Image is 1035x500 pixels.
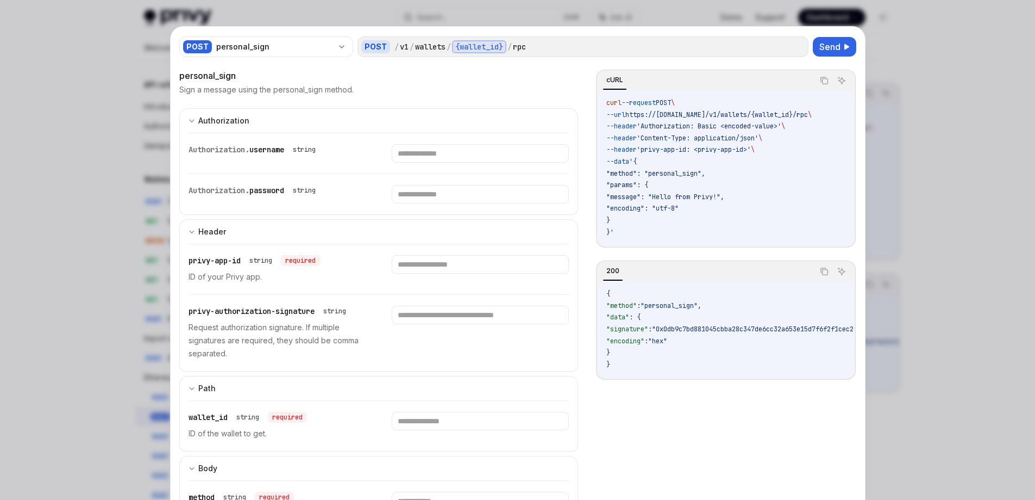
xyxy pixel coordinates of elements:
span: \ [758,134,762,143]
div: personal_sign [179,69,579,82]
div: wallet_id [189,412,307,423]
p: ID of your Privy app. [189,270,366,283]
span: : [637,301,641,310]
span: \ [781,122,785,131]
div: rpc [513,41,526,52]
span: \ [751,145,755,154]
span: Send [819,40,840,53]
span: "encoding" [606,337,644,345]
span: --header [606,134,637,143]
button: Ask AI [835,73,849,88]
span: } [606,216,610,225]
span: }' [606,228,614,237]
span: "method": "personal_sign", [606,169,705,178]
div: {wallet_id} [452,40,506,53]
div: string [293,186,316,195]
div: / [447,41,451,52]
span: "message": "Hello from Privy!", [606,193,724,201]
button: expand input section [179,219,579,244]
span: , [698,301,701,310]
span: \ [671,98,675,107]
div: string [293,145,316,154]
span: --data [606,157,629,166]
span: username [249,145,284,155]
span: privy-app-id [189,256,241,266]
span: password [249,186,284,195]
span: '{ [629,157,637,166]
div: string [236,413,259,422]
div: privy-app-id [189,255,320,266]
span: "signature" [606,325,648,334]
div: privy-authorization-signature [189,306,350,317]
button: Send [813,37,856,57]
span: \ [808,110,812,119]
div: Authorization [198,114,249,127]
div: string [323,307,346,316]
div: Path [198,382,216,395]
div: required [268,412,307,423]
span: : { [629,313,641,322]
span: } [606,348,610,357]
button: Copy the contents from the code block [817,73,831,88]
span: https://[DOMAIN_NAME]/v1/wallets/{wallet_id}/rpc [625,110,808,119]
span: } [606,360,610,369]
div: / [410,41,414,52]
span: : [648,325,652,334]
div: Body [198,462,217,475]
span: Authorization. [189,145,249,155]
button: expand input section [179,376,579,400]
span: POST [656,98,671,107]
span: 'privy-app-id: <privy-app-id>' [637,145,751,154]
p: Request authorization signature. If multiple signatures are required, they should be comma separa... [189,321,366,360]
button: expand input section [179,108,579,133]
div: / [394,41,399,52]
span: "method" [606,301,637,310]
div: / [507,41,512,52]
div: v1 [400,41,409,52]
p: Sign a message using the personal_sign method. [179,84,354,95]
span: Authorization. [189,186,249,195]
button: POSTpersonal_sign [179,35,353,58]
span: "hex" [648,337,667,345]
span: privy-authorization-signature [189,306,315,316]
div: 200 [603,264,623,277]
span: --header [606,122,637,131]
div: cURL [603,73,626,87]
span: : [644,337,648,345]
button: Copy the contents from the code block [817,264,831,279]
div: POST [361,40,390,53]
div: required [281,255,320,266]
div: POST [183,40,212,53]
div: Authorization.password [189,185,320,196]
span: "data" [606,313,629,322]
span: "personal_sign" [641,301,698,310]
span: "params": { [606,181,648,189]
span: --header [606,145,637,154]
span: "encoding": "utf-8" [606,204,679,213]
span: --request [622,98,656,107]
div: wallets [415,41,446,52]
span: { [606,289,610,298]
p: ID of the wallet to get. [189,427,366,440]
div: Header [198,225,226,238]
button: expand input section [179,456,579,480]
span: --url [606,110,625,119]
div: Authorization.username [189,144,320,155]
button: Ask AI [835,264,849,279]
div: string [249,256,272,265]
span: curl [606,98,622,107]
span: 'Authorization: Basic <encoded-value>' [637,122,781,131]
div: personal_sign [216,41,333,52]
span: 'Content-Type: application/json' [637,134,758,143]
span: wallet_id [189,412,228,422]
